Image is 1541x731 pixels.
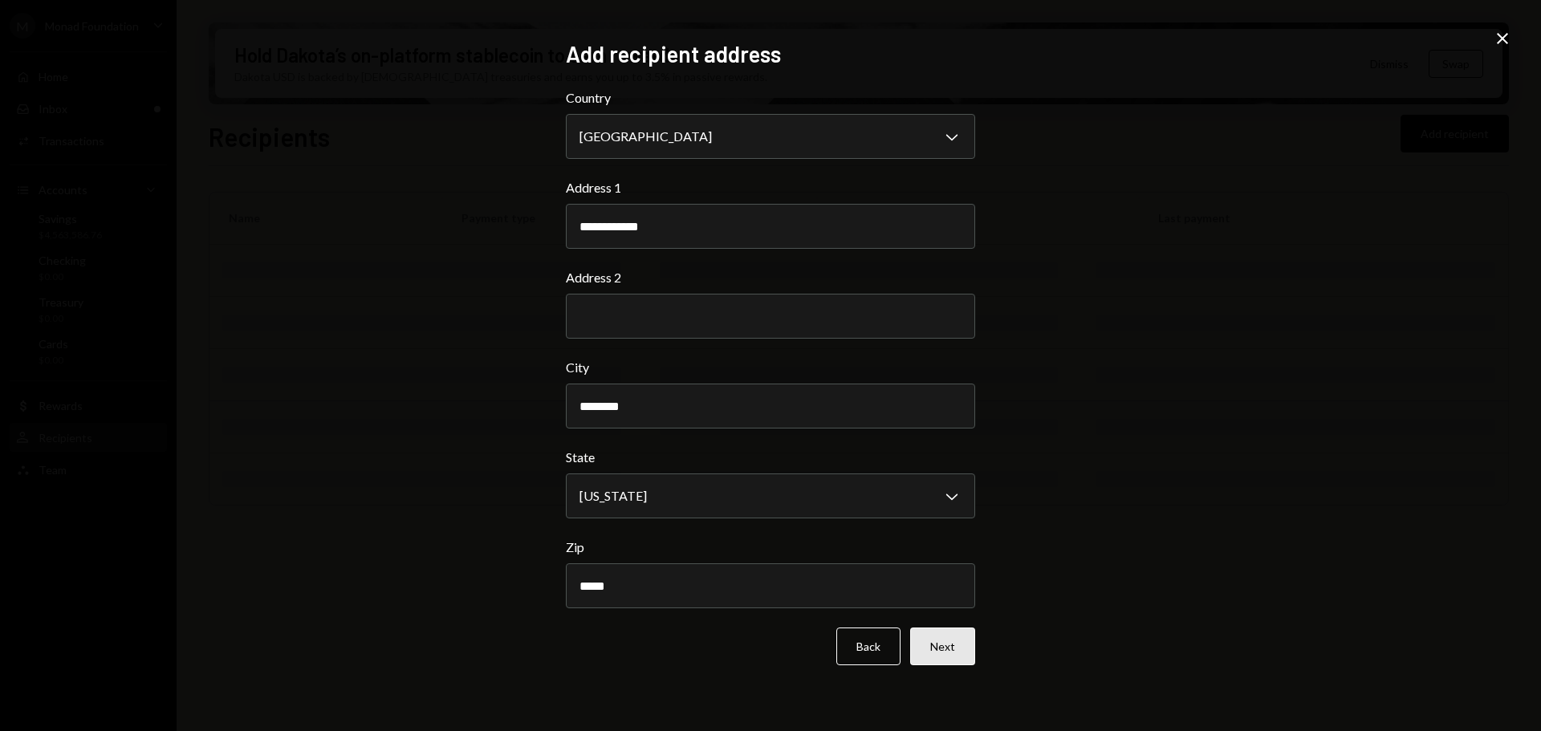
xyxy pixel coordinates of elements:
label: Country [566,88,975,108]
button: Next [910,627,975,665]
button: Country [566,114,975,159]
label: State [566,448,975,467]
h2: Add recipient address [566,39,975,70]
button: State [566,473,975,518]
label: Zip [566,538,975,557]
label: Address 1 [566,178,975,197]
button: Back [836,627,901,665]
label: City [566,358,975,377]
label: Address 2 [566,268,975,287]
